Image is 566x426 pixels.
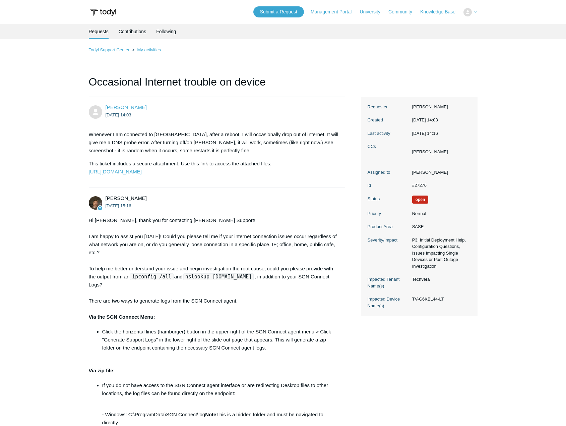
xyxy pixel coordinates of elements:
a: [PERSON_NAME] [106,104,147,110]
dd: SASE [409,223,471,230]
dt: Last activity [368,130,409,137]
dt: Status [368,196,409,202]
img: Todyl Support Center Help Center home page [89,6,117,18]
dt: Created [368,117,409,123]
dt: Impacted Tenant Name(s) [368,276,409,289]
a: My activities [137,47,161,52]
time: 2025-08-11T15:16:37Z [106,203,131,208]
dd: #27276 [409,182,471,189]
li: Todyl Support Center [89,47,131,52]
li: My activities [131,47,161,52]
dd: TV-G6KBL44-LT [409,296,471,303]
a: Contributions [119,24,146,39]
code: nslookup [DOMAIN_NAME] [183,273,254,280]
time: 2025-08-11T14:03:46+00:00 [412,117,438,122]
code: ipconfig /all [130,273,173,280]
time: 2025-08-18T14:16:15+00:00 [412,131,438,136]
strong: Via the SGN Connect Menu: [89,314,155,320]
a: Community [388,8,419,15]
dt: Priority [368,210,409,217]
span: Andy Paull [106,195,147,201]
p: Whenever I am connected to [GEOGRAPHIC_DATA], after a reboot, I will occasionally drop out of int... [89,130,339,155]
dd: [PERSON_NAME] [409,104,471,110]
a: University [360,8,387,15]
dd: [PERSON_NAME] [409,169,471,176]
dt: Assigned to [368,169,409,176]
span: We are working on a response for you [412,196,429,204]
dd: P3: Initial Deployment Help, Configuration Questions, Issues Impacting Single Devices or Past Out... [409,237,471,270]
a: Knowledge Base [420,8,462,15]
a: Todyl Support Center [89,47,130,52]
time: 2025-08-11T14:03:46Z [106,112,131,117]
a: Management Portal [311,8,358,15]
li: Requests [89,24,109,39]
dt: Severity/Impact [368,237,409,244]
dt: Impacted Device Name(s) [368,296,409,309]
dt: Product Area [368,223,409,230]
dd: Normal [409,210,471,217]
dd: Techvera [409,276,471,283]
p: This ticket includes a secure attachment. Use this link to access the attached files: [89,160,339,176]
h1: Occasional Internet trouble on device [89,74,345,97]
dt: Requester [368,104,409,110]
span: Mitchell Glover [106,104,147,110]
a: Following [156,24,176,39]
a: Submit a Request [253,6,304,17]
dt: Id [368,182,409,189]
strong: Note [205,412,216,417]
li: Leland Turnipseed [412,149,448,155]
p: If you do not have access to the SGN Connect agent interface or are redirecting Desktop files to ... [102,381,339,397]
li: Click the horizontal lines (hamburger) button in the upper-right of the SGN Connect agent menu > ... [102,328,339,352]
a: [URL][DOMAIN_NAME] [89,169,142,174]
strong: Via zip file: [89,368,115,373]
dt: CCs [368,143,409,150]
